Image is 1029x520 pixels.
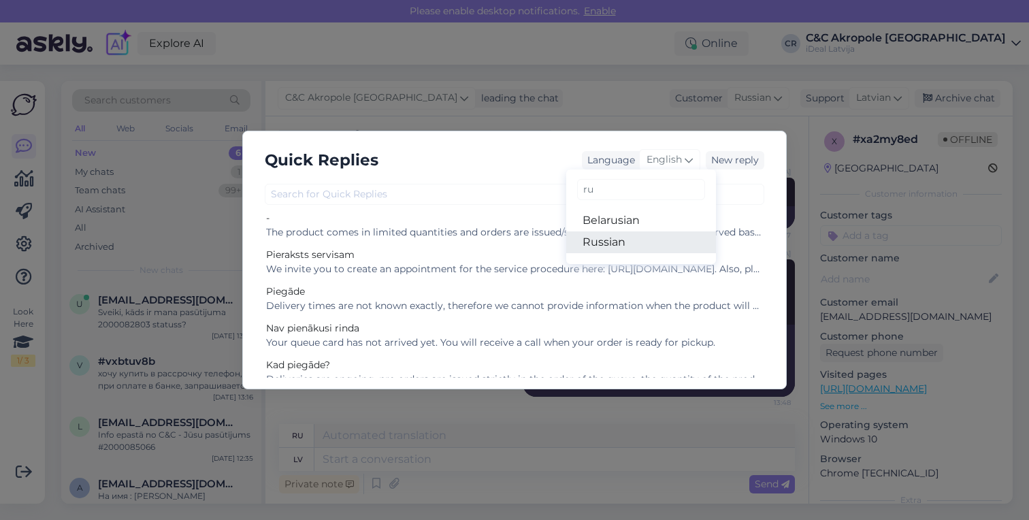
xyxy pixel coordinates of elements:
div: The product comes in limited quantities and orders are issued/shipped on a first-come, first-serv... [266,225,763,240]
div: Kad piegāde? [266,358,763,372]
div: Language [582,153,635,167]
div: Deliveries are ongoing, pre-orders are issued strictly in the order of the queue, the quantity of... [266,372,763,387]
div: - [266,211,763,225]
h5: Quick Replies [265,148,378,173]
a: Belarusian [566,210,716,231]
div: Piegāde [266,285,763,299]
div: Nav pienākusi rinda [266,321,763,336]
span: English [647,152,682,167]
div: We invite you to create an appointment for the service procedure here: [URL][DOMAIN_NAME]. Also, ... [266,262,763,276]
input: Type to filter... [577,179,705,200]
div: Delivery times are not known exactly, therefore we cannot provide information when the product wi... [266,299,763,313]
a: Russian [566,231,716,253]
div: Pieraksts servisam [266,248,763,262]
input: Search for Quick Replies [265,184,764,205]
div: New reply [706,151,764,169]
div: Your queue card has not arrived yet. You will receive a call when your order is ready for pickup. [266,336,763,350]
